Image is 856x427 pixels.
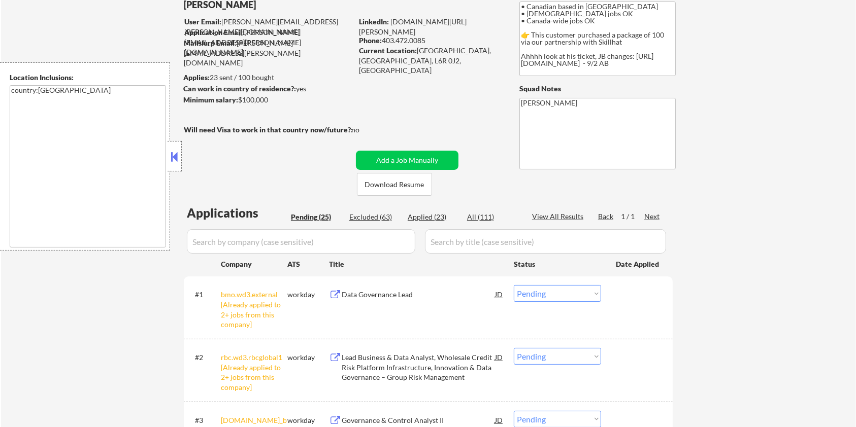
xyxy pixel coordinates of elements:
[621,211,644,222] div: 1 / 1
[351,125,380,135] div: no
[359,46,417,55] strong: Current Location:
[532,211,586,222] div: View All Results
[183,73,210,82] strong: Applies:
[342,352,495,382] div: Lead Business & Data Analyst, Wholesale Credit Risk Platform Infrastructure, Innovation & Data Go...
[187,207,287,219] div: Applications
[184,17,352,37] div: [PERSON_NAME][EMAIL_ADDRESS][PERSON_NAME][DOMAIN_NAME]
[357,173,432,196] button: Download Resume
[183,95,238,104] strong: Minimum salary:
[291,212,342,222] div: Pending (25)
[359,17,389,26] strong: LinkedIn:
[221,259,287,269] div: Company
[221,352,287,392] div: rbc.wd3.rbcglobal1 [Already applied to 2+ jobs from this company]
[184,39,237,47] strong: Mailslurp Email:
[494,348,504,366] div: JD
[183,84,296,93] strong: Can work in country of residence?:
[359,35,503,46] div: 403.472.0085
[514,255,601,273] div: Status
[10,73,166,83] div: Location Inclusions:
[195,290,213,300] div: #1
[184,27,352,57] div: [PERSON_NAME][EMAIL_ADDRESS][PERSON_NAME][DOMAIN_NAME]
[221,290,287,329] div: bmo.wd3.external [Already applied to 2+ jobs from this company]
[616,259,661,269] div: Date Applied
[342,415,495,425] div: Governance & Control Analyst II
[359,46,503,76] div: [GEOGRAPHIC_DATA], [GEOGRAPHIC_DATA], L6R 0J2, [GEOGRAPHIC_DATA]
[287,352,329,363] div: workday
[184,38,352,68] div: [PERSON_NAME][EMAIL_ADDRESS][PERSON_NAME][DOMAIN_NAME]
[598,211,614,222] div: Back
[425,229,666,254] input: Search by title (case sensitive)
[408,212,458,222] div: Applied (23)
[187,229,415,254] input: Search by company (case sensitive)
[195,415,213,425] div: #3
[195,352,213,363] div: #2
[184,125,353,134] strong: Will need Visa to work in that country now/future?:
[644,211,661,222] div: Next
[287,415,329,425] div: workday
[329,259,504,269] div: Title
[494,285,504,303] div: JD
[184,28,244,37] strong: Application Email:
[359,36,382,45] strong: Phone:
[356,151,458,170] button: Add a Job Manually
[467,212,518,222] div: All (111)
[183,95,352,105] div: $100,000
[342,290,495,300] div: Data Governance Lead
[184,17,221,26] strong: User Email:
[359,17,467,36] a: [DOMAIN_NAME][URL][PERSON_NAME]
[349,212,400,222] div: Excluded (63)
[287,259,329,269] div: ATS
[183,84,349,94] div: yes
[183,73,352,83] div: 23 sent / 100 bought
[287,290,329,300] div: workday
[519,84,676,94] div: Squad Notes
